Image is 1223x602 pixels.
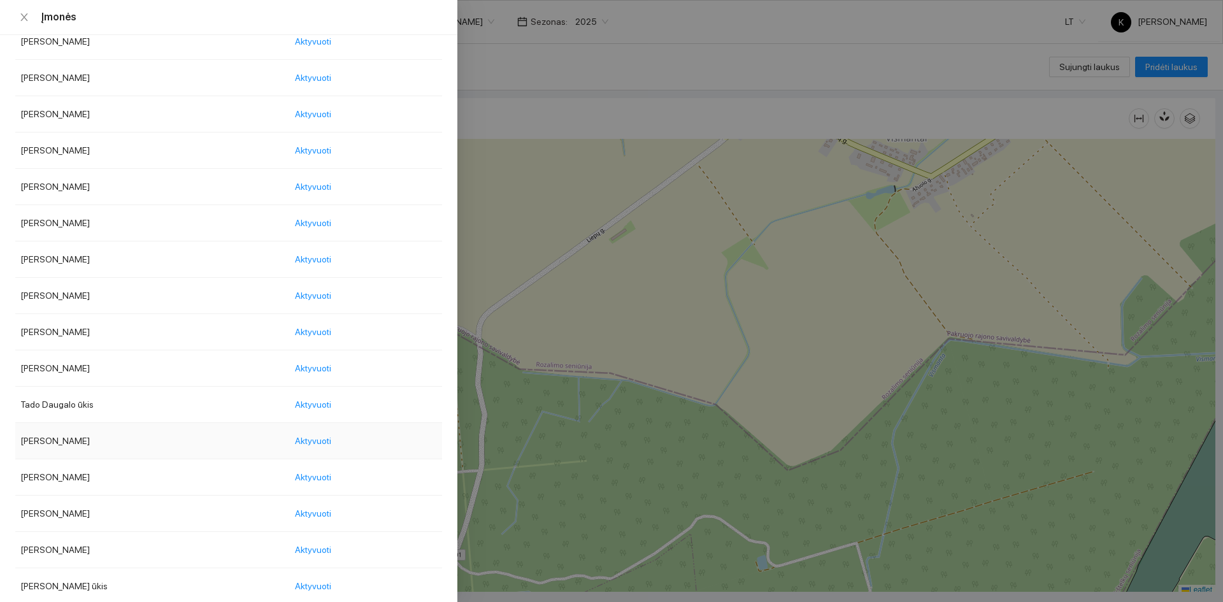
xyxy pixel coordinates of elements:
[294,467,341,487] button: Aktyvuoti
[295,71,331,85] span: Aktyvuoti
[294,285,341,306] button: Aktyvuoti
[15,423,289,459] td: [PERSON_NAME]
[295,34,331,48] span: Aktyvuoti
[294,540,341,560] button: Aktyvuoti
[295,434,331,448] span: Aktyvuoti
[295,543,331,557] span: Aktyvuoti
[15,314,289,350] td: [PERSON_NAME]
[295,216,331,230] span: Aktyvuoti
[15,24,289,60] td: [PERSON_NAME]
[15,278,289,314] td: [PERSON_NAME]
[295,506,331,520] span: Aktyvuoti
[15,96,289,133] td: [PERSON_NAME]
[295,107,331,121] span: Aktyvuoti
[15,350,289,387] td: [PERSON_NAME]
[294,576,341,596] button: Aktyvuoti
[294,104,341,124] button: Aktyvuoti
[15,387,289,423] td: Tado Daugalo ūkis
[19,12,29,22] span: close
[15,496,289,532] td: [PERSON_NAME]
[15,532,289,568] td: [PERSON_NAME]
[41,10,442,24] div: Įmonės
[294,249,341,269] button: Aktyvuoti
[15,11,33,24] button: Close
[295,470,331,484] span: Aktyvuoti
[295,252,331,266] span: Aktyvuoti
[295,143,331,157] span: Aktyvuoti
[294,140,341,161] button: Aktyvuoti
[15,133,289,169] td: [PERSON_NAME]
[15,60,289,96] td: [PERSON_NAME]
[294,322,341,342] button: Aktyvuoti
[15,241,289,278] td: [PERSON_NAME]
[295,180,331,194] span: Aktyvuoti
[294,394,341,415] button: Aktyvuoti
[294,31,341,52] button: Aktyvuoti
[295,579,331,593] span: Aktyvuoti
[295,398,331,412] span: Aktyvuoti
[294,358,341,378] button: Aktyvuoti
[295,361,331,375] span: Aktyvuoti
[15,459,289,496] td: [PERSON_NAME]
[294,503,341,524] button: Aktyvuoti
[294,68,341,88] button: Aktyvuoti
[294,431,341,451] button: Aktyvuoti
[294,176,341,197] button: Aktyvuoti
[15,205,289,241] td: [PERSON_NAME]
[15,169,289,205] td: [PERSON_NAME]
[295,325,331,339] span: Aktyvuoti
[294,213,341,233] button: Aktyvuoti
[295,289,331,303] span: Aktyvuoti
